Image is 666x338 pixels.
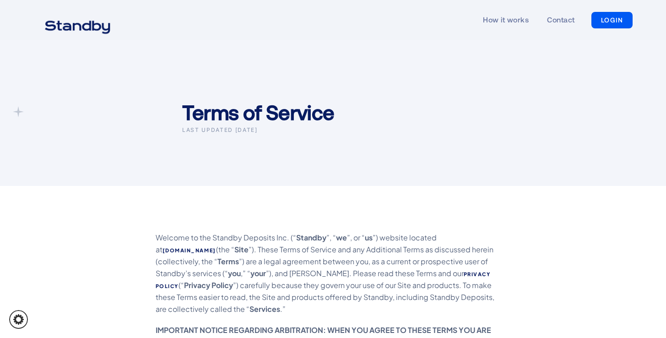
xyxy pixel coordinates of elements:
[296,233,326,242] strong: Standby
[184,280,233,290] strong: Privacy Policy
[234,245,249,254] strong: Site
[156,271,491,289] a: Privacy Policy
[156,232,498,315] p: Welcome to the Standby Deposits Inc. (“ ”, “ ”, or “ ”) website located at (the “ ”). These Terms...
[217,256,239,266] strong: Terms
[336,233,347,242] strong: we
[228,268,241,278] strong: you
[249,304,280,314] strong: Services
[9,310,28,329] a: Cookie settings
[365,233,373,242] strong: us
[33,15,122,26] a: home
[162,247,216,253] a: [DOMAIN_NAME]
[182,99,334,125] h1: Terms of Service
[591,12,633,28] a: LOGIN
[182,125,258,135] div: LAST updated [DATE]
[250,268,266,278] strong: your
